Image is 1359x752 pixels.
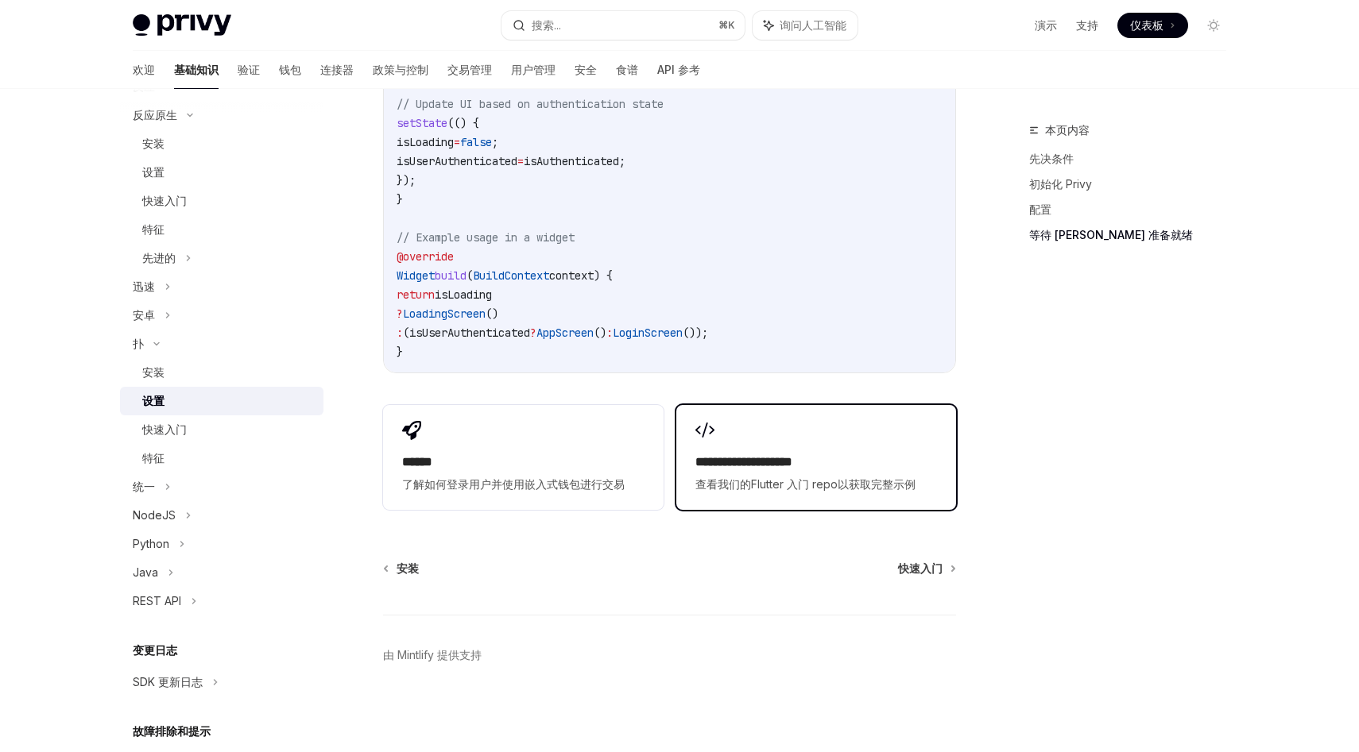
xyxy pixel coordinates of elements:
[486,307,498,321] span: ()
[397,249,454,264] span: @override
[536,326,594,340] span: AppScreen
[532,18,561,32] font: 搜索...
[606,326,613,340] span: :
[320,51,354,89] a: 连接器
[1029,172,1239,197] a: 初始化 Privy
[397,154,517,168] span: isUserAuthenticated
[530,326,536,340] span: ?
[142,137,165,150] font: 安装
[133,537,169,550] font: Python
[447,116,479,130] span: (() {
[120,387,323,415] a: 设置
[238,51,260,89] a: 验证
[517,154,524,168] span: =
[397,230,575,245] span: // Example usage in a widget
[780,18,846,32] font: 询问人工智能
[397,268,435,283] span: Widget
[898,561,954,577] a: 快速入门
[1035,18,1057,32] font: 演示
[501,11,745,40] button: 搜索...⌘K
[133,63,155,76] font: 欢迎
[397,116,447,130] span: setState
[616,51,638,89] a: 食谱
[549,268,613,283] span: context) {
[142,451,165,465] font: 特征
[174,63,219,76] font: 基础知识
[1029,152,1074,165] font: 先决条件
[473,268,549,283] span: BuildContext
[1130,18,1163,32] font: 仪表板
[142,194,187,207] font: 快速入门
[133,51,155,89] a: 欢迎
[403,326,530,340] span: (isUserAuthenticated
[728,19,735,31] font: K
[383,647,482,663] a: 由 Mintlify 提供支持
[373,63,428,76] font: 政策与控制
[1076,18,1098,32] font: 支持
[447,477,491,491] a: 登录用户
[492,135,498,149] span: ;
[1117,13,1188,38] a: 仪表板
[133,108,177,121] font: 反应原生
[898,561,943,575] font: 快速入门
[1029,197,1239,222] a: 配置
[142,422,187,436] font: 快速入门
[435,287,492,302] span: isLoading
[403,307,486,321] span: LoadingScreen
[753,11,858,40] button: 询问人工智能
[279,63,301,76] font: 钱包
[575,63,597,76] font: 安全
[142,394,165,407] font: 设置
[511,51,556,89] a: 用户管理
[524,154,625,168] span: isAuthenticated;
[397,287,435,302] span: return
[133,14,231,37] img: 灯光标志
[1029,146,1239,172] a: 先决条件
[751,477,838,491] a: Flutter 入门 repo
[491,477,502,491] font: 并
[238,63,260,76] font: 验证
[373,51,428,89] a: 政策与控制
[133,480,155,493] font: 统一
[120,215,323,244] a: 特征
[133,337,144,350] font: 扑
[133,594,181,607] font: REST API
[279,51,301,89] a: 钱包
[397,97,664,111] span: // Update UI based on authentication state
[142,365,165,379] font: 安装
[120,444,323,472] a: 特征
[383,405,663,510] a: **** *了解如何登录用户并使用嵌入式钱包进行交易
[511,63,556,76] font: 用户管理
[397,345,403,359] span: }
[133,565,158,579] font: Java
[502,477,625,491] font: 使用嵌入式钱包进行交易
[120,415,323,444] a: 快速入门
[695,477,751,491] font: 查看我们的
[120,158,323,187] a: 设置
[1029,202,1051,216] font: 配置
[120,187,323,215] a: 快速入门
[385,561,419,577] a: 安装
[397,561,419,575] font: 安装
[133,508,176,522] font: NodeJS
[397,326,403,340] span: :
[133,643,177,657] font: 变更日志
[435,268,467,283] span: build
[320,63,354,76] font: 连接器
[467,268,473,283] span: (
[142,222,165,236] font: 特征
[397,307,403,321] span: ?
[613,326,683,340] span: LoginScreen
[1029,222,1239,248] a: 等待 [PERSON_NAME] 准备就绪
[383,648,482,661] font: 由 Mintlify 提供支持
[1029,177,1092,191] font: 初始化 Privy
[142,165,165,179] font: 设置
[133,724,211,738] font: 故障排除和提示
[174,51,219,89] a: 基础知识
[1076,17,1098,33] a: 支持
[133,280,155,293] font: 迅速
[1045,123,1090,137] font: 本页内容
[120,358,323,387] a: 安装
[397,135,454,149] span: isLoading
